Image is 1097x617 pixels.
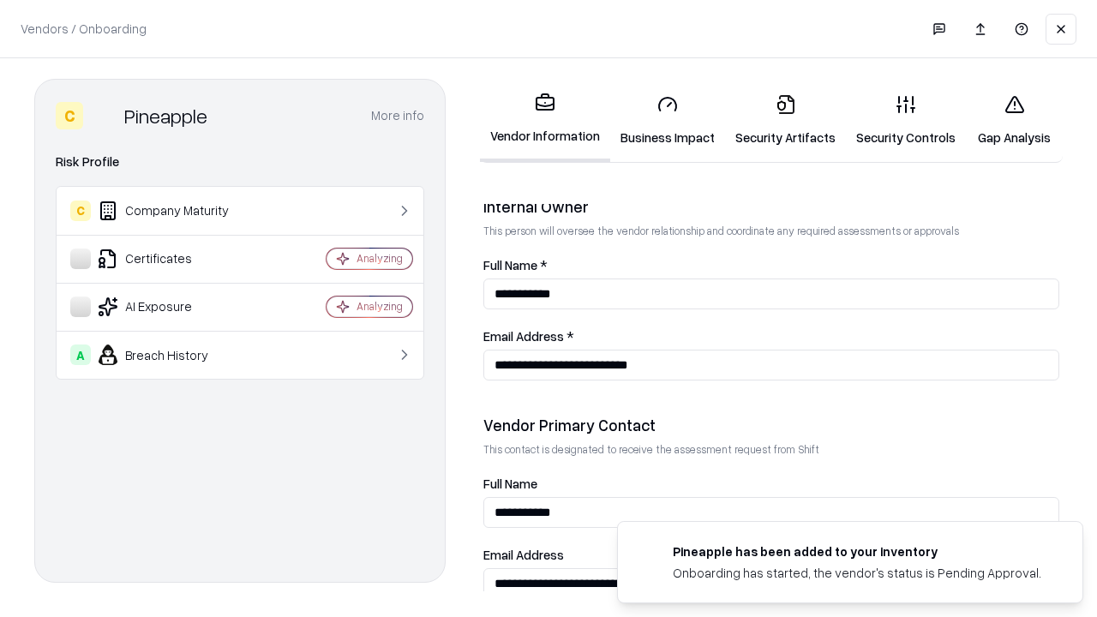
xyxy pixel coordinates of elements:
div: Pineapple [124,102,207,129]
a: Gap Analysis [966,81,1063,160]
div: C [70,201,91,221]
label: Email Address * [483,330,1059,343]
img: pineappleenergy.com [638,542,659,563]
p: This person will oversee the vendor relationship and coordinate any required assessments or appro... [483,224,1059,238]
div: Analyzing [357,251,403,266]
div: AI Exposure [70,297,275,317]
div: Pineapple has been added to your inventory [673,542,1041,560]
div: Certificates [70,249,275,269]
p: Vendors / Onboarding [21,20,147,38]
p: This contact is designated to receive the assessment request from Shift [483,442,1059,457]
div: Risk Profile [56,152,424,172]
div: Onboarding has started, the vendor's status is Pending Approval. [673,564,1041,582]
label: Full Name [483,477,1059,490]
div: A [70,344,91,365]
a: Security Artifacts [725,81,846,160]
label: Full Name * [483,259,1059,272]
a: Vendor Information [480,79,610,162]
img: Pineapple [90,102,117,129]
div: Company Maturity [70,201,275,221]
a: Security Controls [846,81,966,160]
div: Breach History [70,344,275,365]
label: Email Address [483,548,1059,561]
div: Internal Owner [483,196,1059,217]
button: More info [371,100,424,131]
div: Analyzing [357,299,403,314]
div: C [56,102,83,129]
div: Vendor Primary Contact [483,415,1059,435]
a: Business Impact [610,81,725,160]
